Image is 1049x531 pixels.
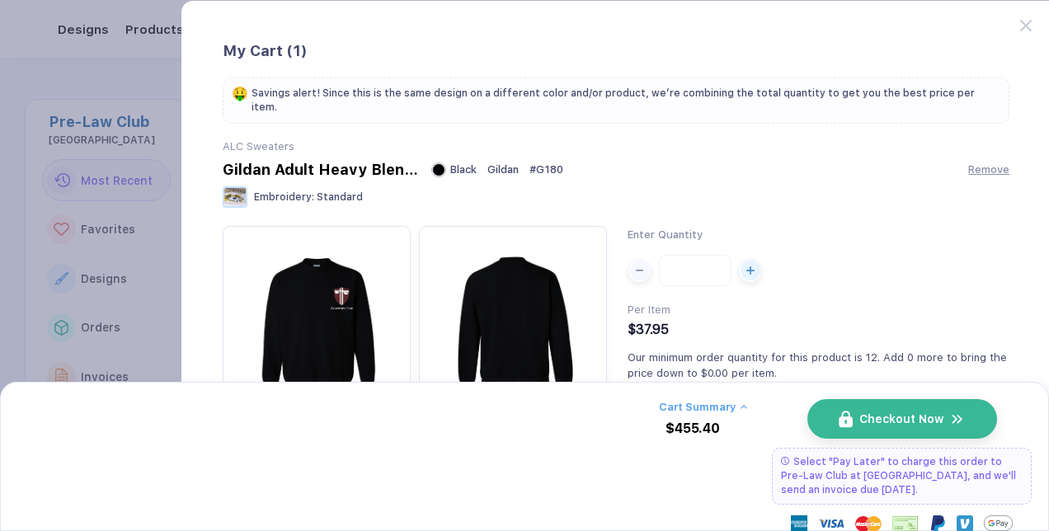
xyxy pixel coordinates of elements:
img: icon [950,411,965,427]
img: pay later [781,457,789,465]
img: 88ee6ca7-8c1e-4c24-b170-3b4e746f75c0_nt_front_1759441584241.jpg [231,234,402,406]
div: $455.40 [666,421,720,436]
img: Embroidery [223,186,247,208]
span: Enter Quantity [628,228,703,241]
span: Checkout Now [859,412,943,425]
div: Gildan Adult Heavy Blend Adult 8 Oz. 50/50 Fleece Crew [223,161,421,178]
span: $37.95 [628,322,669,337]
span: Embroidery : [254,191,314,203]
span: 🤑 [232,87,248,101]
span: Per Item [628,303,670,316]
img: icon [839,411,853,428]
span: # G180 [529,163,563,176]
span: Savings alert! Since this is the same design on a different color and/or product, we’re combining... [252,87,1000,115]
span: Standard [317,191,363,203]
span: Gildan [487,163,519,176]
button: Cart Summary [659,401,747,413]
img: 88ee6ca7-8c1e-4c24-b170-3b4e746f75c0_nt_back_1759441584244.jpg [427,234,599,406]
button: Remove [968,163,1009,176]
div: Select "Pay Later" to charge this order to Pre-Law Club at [GEOGRAPHIC_DATA], and we'll send an i... [772,448,1032,505]
div: ALC Sweaters [223,140,1009,153]
div: My Cart ( 1 ) [223,42,1009,61]
span: Black [450,163,477,176]
span: Our minimum order quantity for this product is 12. Add 0 more to bring the price down to $0.00 pe... [628,351,1007,379]
button: iconCheckout Nowicon [807,399,997,439]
